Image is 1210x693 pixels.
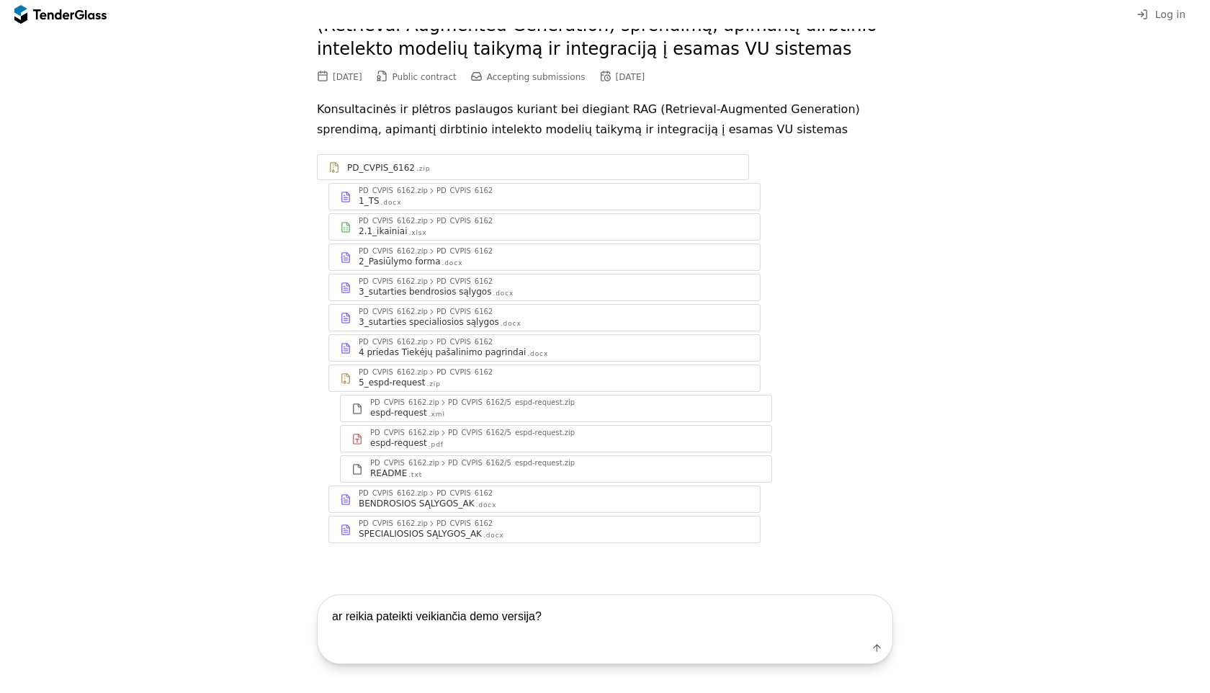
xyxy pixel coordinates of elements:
div: 5_espd-request [359,377,425,388]
div: .pdf [429,440,444,450]
div: PD_CVPIS_6162 [436,187,493,195]
a: PD_CVPIS_6162.zipPD_CVPIS_61622_Pasiūlymo forma.docx [328,243,761,271]
a: PD_CVPIS_6162.zipPD_CVPIS_61624 priedas Tiekėjų pašalinimo pagrindai.docx [328,334,761,362]
div: PD_CVPIS_6162 [347,162,415,174]
div: .xml [429,410,445,419]
div: .txt [408,470,422,480]
div: BENDROSIOS SĄLYGOS_AK [359,498,475,509]
a: PD_CVPIS_6162.zipPD_CVPIS_61623_sutarties specialiosios sąlygos.docx [328,304,761,331]
div: .zip [426,380,440,389]
textarea: ar reikia pateikti veikiančia demo versija? [318,595,892,638]
a: PD_CVPIS_6162.zipPD_CVPIS_61621_TS.docx [328,183,761,210]
div: [DATE] [616,72,645,82]
div: .docx [442,259,463,268]
a: PD_CVPIS_6162.zipPD_CVPIS_6162BENDROSIOS SĄLYGOS_AK.docx [328,486,761,513]
div: PD_CVPIS_6162.zip [359,218,428,225]
a: PD_CVPIS_6162.zipPD_CVPIS_61622.1_ikainiai.xlsx [328,213,761,241]
a: PD_CVPIS_6162.zipPD_CVPIS_61625_espd-request.zip [328,365,761,392]
div: PD_CVPIS_6162.zip [359,339,428,346]
span: Log in [1155,9,1186,20]
div: 3_sutarties bendrosios sąlygos [359,286,491,298]
div: PD_CVPIS_6162.zip [370,429,439,437]
div: PD_CVPIS_6162.zip [359,490,428,497]
div: PD_CVPIS_6162/5_espd-request.zip [448,429,575,437]
div: PD_CVPIS_6162.zip [359,369,428,376]
div: PD_CVPIS_6162/5_espd-request.zip [448,460,575,467]
a: PD_CVPIS_6162.zipPD_CVPIS_6162/5_espd-request.zipespd-request.pdf [340,425,772,452]
div: PD_CVPIS_6162 [436,248,493,255]
div: 3_sutarties specialiosios sąlygos [359,316,499,328]
div: PD_CVPIS_6162 [436,218,493,225]
div: espd-request [370,437,427,449]
span: Accepting submissions [487,72,586,82]
div: .docx [381,198,402,207]
div: PD_CVPIS_6162 [436,369,493,376]
div: 2_Pasiūlymo forma [359,256,441,267]
div: PD_CVPIS_6162/5_espd-request.zip [448,399,575,406]
div: 2.1_ikainiai [359,225,407,237]
div: PD_CVPIS_6162.zip [359,278,428,285]
a: PD_CVPIS_6162.zipPD_CVPIS_6162/5_espd-request.zipespd-request.xml [340,395,772,422]
div: .docx [501,319,521,328]
div: PD_CVPIS_6162 [436,339,493,346]
div: PD_CVPIS_6162 [436,520,493,527]
div: .docx [483,531,504,540]
a: PD_CVPIS_6162.zipPD_CVPIS_6162SPECIALIOSIOS SĄLYGOS_AK.docx [328,516,761,543]
div: .docx [527,349,548,359]
a: PD_CVPIS_6162.zip [317,154,749,180]
div: PD_CVPIS_6162.zip [359,187,428,195]
button: Log in [1132,6,1190,24]
div: [DATE] [333,72,362,82]
div: PD_CVPIS_6162.zip [359,248,428,255]
p: Konsultacinės ir plėtros paslaugos kuriant bei diegiant RAG (Retrieval-Augmented Generation) spre... [317,99,893,140]
div: PD_CVPIS_6162.zip [370,460,439,467]
div: PD_CVPIS_6162 [436,278,493,285]
div: PD_CVPIS_6162.zip [370,399,439,406]
div: espd-request [370,407,427,419]
div: PD_CVPIS_6162.zip [359,520,428,527]
div: README [370,468,407,479]
div: .docx [476,501,497,510]
div: PD_CVPIS_6162.zip [359,308,428,316]
a: PD_CVPIS_6162.zipPD_CVPIS_6162/5_espd-request.zipREADME.txt [340,455,772,483]
div: .xlsx [408,228,426,238]
div: .zip [416,164,430,174]
div: PD_CVPIS_6162 [436,308,493,316]
div: SPECIALIOSIOS SĄLYGOS_AK [359,528,482,540]
div: PD_CVPIS_6162 [436,490,493,497]
a: PD_CVPIS_6162.zipPD_CVPIS_61623_sutarties bendrosios sąlygos.docx [328,274,761,301]
div: .docx [493,289,514,298]
div: 4 priedas Tiekėjų pašalinimo pagrindai [359,346,526,358]
span: Public contract [393,72,457,82]
div: 1_TS [359,195,380,207]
